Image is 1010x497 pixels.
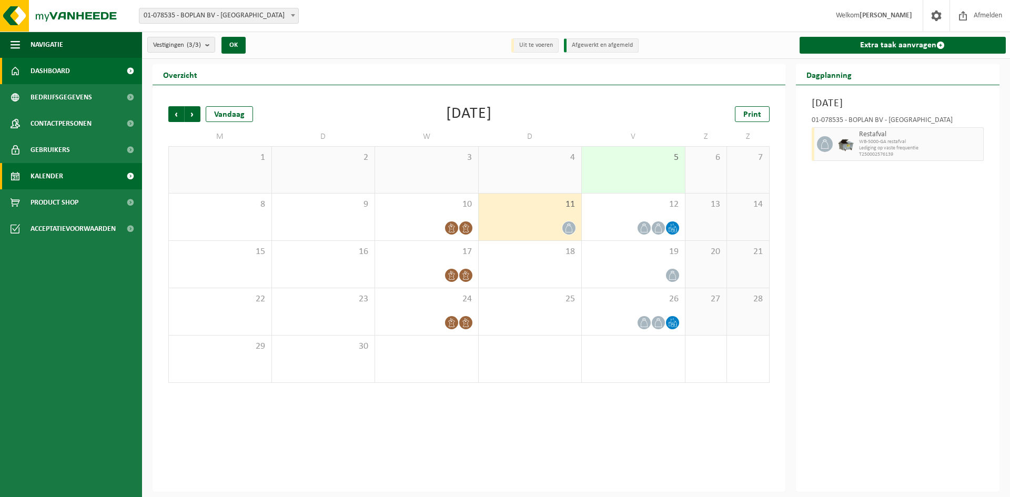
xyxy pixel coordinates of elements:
h3: [DATE] [812,96,984,111]
span: 20 [691,246,722,258]
span: 7 [732,152,763,164]
td: Z [685,127,728,146]
span: 19 [587,246,680,258]
td: V [582,127,685,146]
span: 13 [691,199,722,210]
td: D [272,127,376,146]
span: Lediging op vaste frequentie [859,145,981,151]
span: Vorige [168,106,184,122]
span: 24 [380,293,473,305]
span: 15 [174,246,266,258]
span: Kalender [31,163,63,189]
span: 26 [587,293,680,305]
span: 27 [691,293,722,305]
span: Bedrijfsgegevens [31,84,92,110]
span: 18 [484,246,577,258]
span: 2 [277,152,370,164]
span: 6 [691,152,722,164]
span: 14 [732,199,763,210]
li: Uit te voeren [511,38,559,53]
img: WB-5000-GAL-GY-01 [838,136,854,152]
span: 1 [174,152,266,164]
count: (3/3) [187,42,201,48]
span: 23 [277,293,370,305]
strong: [PERSON_NAME] [860,12,912,19]
span: 8 [174,199,266,210]
span: 9 [277,199,370,210]
span: 28 [732,293,763,305]
span: 25 [484,293,577,305]
td: W [375,127,479,146]
span: 10 [380,199,473,210]
button: OK [221,37,246,54]
span: 01-078535 - BOPLAN BV - MOORSELE [139,8,298,23]
span: Acceptatievoorwaarden [31,216,116,242]
span: Dashboard [31,58,70,84]
h2: Overzicht [153,64,208,85]
span: T250002576139 [859,151,981,158]
td: M [168,127,272,146]
span: Contactpersonen [31,110,92,137]
span: 30 [277,341,370,352]
h2: Dagplanning [796,64,862,85]
span: 4 [484,152,577,164]
div: 01-078535 - BOPLAN BV - [GEOGRAPHIC_DATA] [812,117,984,127]
td: Z [727,127,769,146]
span: 16 [277,246,370,258]
span: 3 [380,152,473,164]
div: Vandaag [206,106,253,122]
span: 22 [174,293,266,305]
span: 17 [380,246,473,258]
span: Gebruikers [31,137,70,163]
span: Print [743,110,761,119]
span: 11 [484,199,577,210]
button: Vestigingen(3/3) [147,37,215,53]
span: 29 [174,341,266,352]
span: Vestigingen [153,37,201,53]
span: 12 [587,199,680,210]
span: 01-078535 - BOPLAN BV - MOORSELE [139,8,299,24]
span: Navigatie [31,32,63,58]
td: D [479,127,582,146]
a: Print [735,106,770,122]
span: Restafval [859,130,981,139]
a: Extra taak aanvragen [800,37,1006,54]
span: 5 [587,152,680,164]
div: [DATE] [446,106,492,122]
span: WB-5000-GA restafval [859,139,981,145]
span: Volgende [185,106,200,122]
li: Afgewerkt en afgemeld [564,38,639,53]
span: 21 [732,246,763,258]
span: Product Shop [31,189,78,216]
